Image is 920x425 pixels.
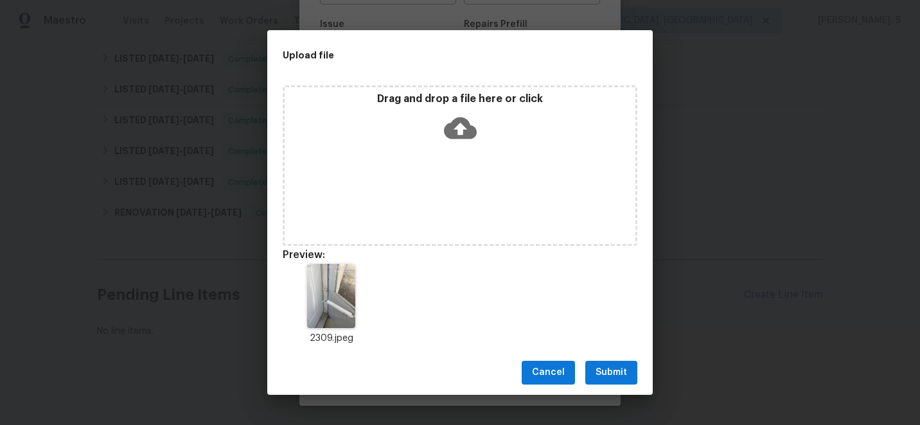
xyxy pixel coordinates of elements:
[285,92,635,106] p: Drag and drop a file here or click
[283,332,380,345] p: 2309.jpeg
[532,365,565,381] span: Cancel
[283,48,579,62] h2: Upload file
[522,361,575,385] button: Cancel
[596,365,627,381] span: Submit
[585,361,637,385] button: Submit
[307,264,355,328] img: 2Q==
